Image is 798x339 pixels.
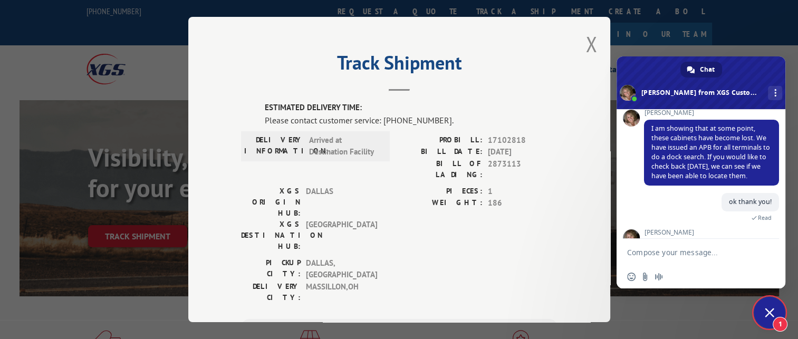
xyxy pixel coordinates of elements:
[399,197,483,209] label: WEIGHT:
[488,158,557,180] span: 2873113
[729,197,772,206] span: ok thank you!
[488,186,557,198] span: 1
[651,124,770,180] span: I am showing that at some point, these cabinets have become lost. We have issued an APB for all t...
[488,146,557,158] span: [DATE]
[773,317,787,332] span: 1
[265,114,557,127] div: Please contact customer service: [PHONE_NUMBER].
[758,214,772,221] span: Read
[585,30,597,58] button: Close modal
[241,186,301,219] label: XGS ORIGIN HUB:
[627,273,636,281] span: Insert an emoji
[241,55,557,75] h2: Track Shipment
[680,62,722,78] a: Chat
[488,197,557,209] span: 186
[241,219,301,252] label: XGS DESTINATION HUB:
[306,219,377,252] span: [GEOGRAPHIC_DATA]
[306,257,377,281] span: DALLAS , [GEOGRAPHIC_DATA]
[399,134,483,147] label: PROBILL:
[399,146,483,158] label: BILL DATE:
[306,281,377,303] span: MASSILLON , OH
[306,186,377,219] span: DALLAS
[754,297,785,328] a: Close chat
[644,229,779,236] span: [PERSON_NAME]
[241,257,301,281] label: PICKUP CITY:
[399,158,483,180] label: BILL OF LADING:
[265,102,557,114] label: ESTIMATED DELIVERY TIME:
[309,134,380,158] span: Arrived at Destination Facility
[700,62,715,78] span: Chat
[399,186,483,198] label: PIECES:
[488,134,557,147] span: 17102818
[641,273,649,281] span: Send a file
[655,273,663,281] span: Audio message
[627,239,754,265] textarea: Compose your message...
[241,281,301,303] label: DELIVERY CITY:
[244,134,304,158] label: DELIVERY INFORMATION:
